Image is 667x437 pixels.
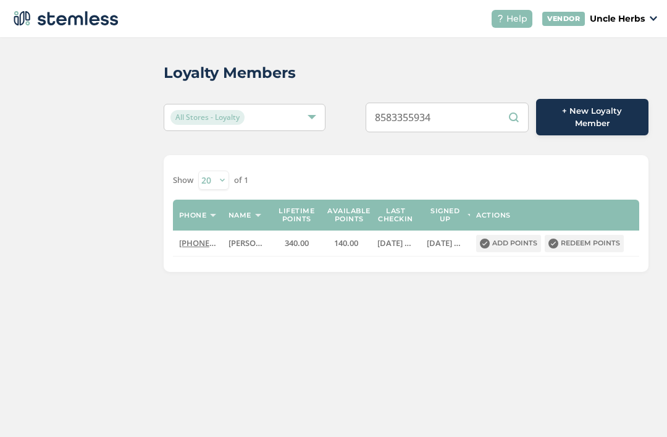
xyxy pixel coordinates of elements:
[427,238,464,248] label: 2024-11-20 23:05:16
[278,207,315,223] label: Lifetime points
[650,16,657,21] img: icon_down-arrow-small-66adaf34.svg
[506,12,527,25] span: Help
[173,174,193,187] label: Show
[377,237,435,248] span: [DATE] 20:52:21
[285,237,309,248] span: 340.00
[179,211,207,219] label: Phone
[427,237,485,248] span: [DATE] 23:05:16
[10,6,119,31] img: logo-dark-0685b13c.svg
[366,103,529,132] input: Search
[377,238,414,248] label: 2025-07-31 20:52:21
[605,378,667,437] iframe: Chat Widget
[476,235,541,252] button: Add points
[234,174,248,187] label: of 1
[229,237,292,248] span: [PERSON_NAME]
[210,214,216,217] img: icon-sort-1e1d7615.svg
[497,15,504,22] img: icon-help-white-03924b79.svg
[255,214,261,217] img: icon-sort-1e1d7615.svg
[170,110,245,125] span: All Stores - Loyalty
[179,238,216,248] label: (858) 335-5934
[470,200,639,231] th: Actions
[546,105,639,129] span: + New Loyalty Member
[427,207,464,223] label: Signed up
[542,12,585,26] div: VENDOR
[545,235,624,252] button: Redeem points
[377,207,414,223] label: Last checkin
[468,214,474,217] img: icon-sort-1e1d7615.svg
[327,238,364,248] label: 140.00
[278,238,315,248] label: 340.00
[179,237,250,248] span: [PHONE_NUMBER]
[334,237,358,248] span: 140.00
[164,62,296,84] h2: Loyalty Members
[590,12,645,25] p: Uncle Herbs
[536,99,648,135] button: + New Loyalty Member
[229,238,266,248] label: Rocky C
[229,211,251,219] label: Name
[327,207,371,223] label: Available points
